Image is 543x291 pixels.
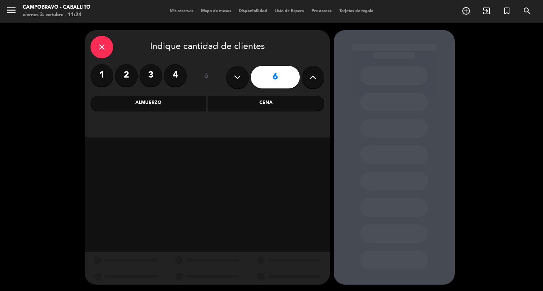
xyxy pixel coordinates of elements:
span: Pre-acceso [308,9,336,13]
div: Cena [208,96,324,111]
i: exit_to_app [482,6,491,15]
div: Almuerzo [90,96,207,111]
span: Lista de Espera [271,9,308,13]
div: viernes 3. octubre - 11:24 [23,11,90,19]
label: 3 [140,64,162,87]
span: Disponibilidad [235,9,271,13]
div: Indique cantidad de clientes [90,36,324,58]
div: ó [194,64,219,90]
span: Mapa de mesas [197,9,235,13]
i: add_circle_outline [462,6,471,15]
label: 1 [90,64,113,87]
button: menu [6,5,17,18]
i: menu [6,5,17,16]
div: Campobravo - caballito [23,4,90,11]
i: search [523,6,532,15]
span: Mis reservas [166,9,197,13]
i: turned_in_not [502,6,511,15]
label: 4 [164,64,187,87]
span: Tarjetas de regalo [336,9,377,13]
label: 2 [115,64,138,87]
i: close [97,43,106,52]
